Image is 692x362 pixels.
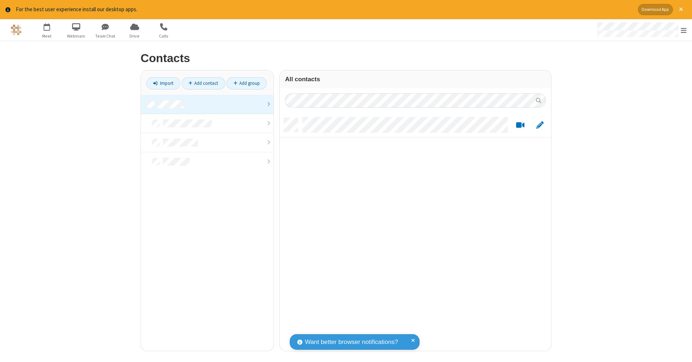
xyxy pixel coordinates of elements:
a: Add group [226,77,267,90]
h2: Contacts [141,52,551,65]
span: Drive [121,33,148,39]
a: Import [146,77,180,90]
div: grid [280,113,551,352]
h3: All contacts [285,76,546,83]
span: Want better browser notifications? [305,337,398,347]
div: Open menu [590,19,692,41]
button: Start a video meeting [513,121,527,130]
div: For the best user experience install our desktop apps. [16,5,633,14]
img: QA Selenium DO NOT DELETE OR CHANGE [11,25,22,35]
span: Webinars [63,33,90,39]
button: Close alert [675,4,687,15]
button: Logo [3,19,30,41]
button: Edit [533,121,547,130]
span: Team Chat [92,33,119,39]
span: Calls [150,33,177,39]
a: Add contact [182,77,225,90]
button: Download App [638,4,673,15]
span: Meet [34,33,61,39]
